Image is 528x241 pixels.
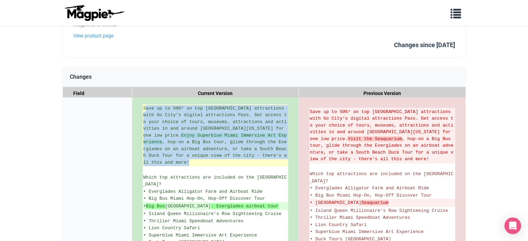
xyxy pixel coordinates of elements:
[132,87,299,100] div: Current Version
[310,109,454,163] del: Save up to 50%* on top [GEOGRAPHIC_DATA] attractions with Go City's digital attractions Pass. Get...
[310,229,424,234] span: • Superblue Miami Immersive Art Experience
[63,67,466,87] div: Changes
[146,204,165,209] strong: Big Bus
[394,40,455,50] div: Changes since [DATE]
[299,87,466,100] div: Previous Version
[143,233,257,238] span: • Superblue Miami Immersive Art Experience
[310,215,410,220] span: • Thriller Miami Speedboat Adventures
[310,222,367,227] span: • Lion Country Safari
[143,203,287,210] ins: • [GEOGRAPHIC_DATA]
[73,32,317,40] a: View product page
[63,87,132,100] div: Field
[143,225,200,231] span: • Lion Country Safari
[143,175,287,187] span: Which top attractions are included on the [GEOGRAPHIC_DATA]?
[211,204,279,209] strong: : Everglades airboat tour
[143,196,265,201] span: • Big Bus Miami Hop-On, Hop-Off Discover Tour
[310,208,448,213] span: • Island Queen Millionaire's Row Sightseeing Cruise
[143,105,287,166] ins: Save up to 50%* on top [GEOGRAPHIC_DATA] attractions with Go City's digital attractions Pass. Get...
[143,218,244,224] span: • Thriller Miami Speedboat Adventures
[504,217,521,234] div: Open Intercom Messenger
[310,199,454,206] del: • [GEOGRAPHIC_DATA]
[63,5,125,21] img: logo-ab69f6fb50320c5b225c76a69d11143b.png
[310,193,432,198] span: • Big Bus Miami Hop-On, Hop-Off Discover Tour
[361,200,388,205] strong: Seaquarium
[143,133,287,145] strong: Enjoy Superblue Miami Immersive Art Experience
[143,189,262,194] span: • Everglades Alligator Farm and Airboat Ride
[310,186,429,191] span: • Everglades Alligator Farm and Airboat Ride
[143,211,282,216] span: • Island Queen Millionaire's Row Sightseeing Cruise
[348,136,402,141] strong: Visit the Seaquarium
[309,171,453,184] span: Which top attractions are included on the [GEOGRAPHIC_DATA]?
